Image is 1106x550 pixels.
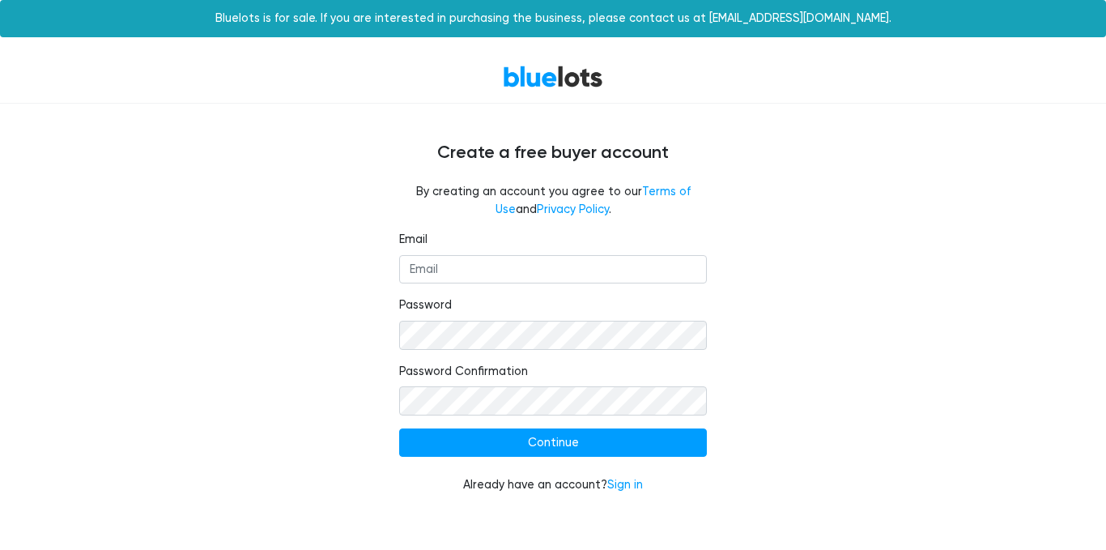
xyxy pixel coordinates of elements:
fieldset: By creating an account you agree to our and . [399,183,707,218]
input: Email [399,255,707,284]
a: Privacy Policy [537,203,609,216]
a: BlueLots [503,65,603,88]
div: Already have an account? [399,476,707,494]
label: Password [399,296,452,314]
label: Email [399,231,428,249]
input: Continue [399,428,707,458]
label: Password Confirmation [399,363,528,381]
a: Terms of Use [496,185,691,216]
h4: Create a free buyer account [67,143,1039,164]
a: Sign in [607,478,643,492]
